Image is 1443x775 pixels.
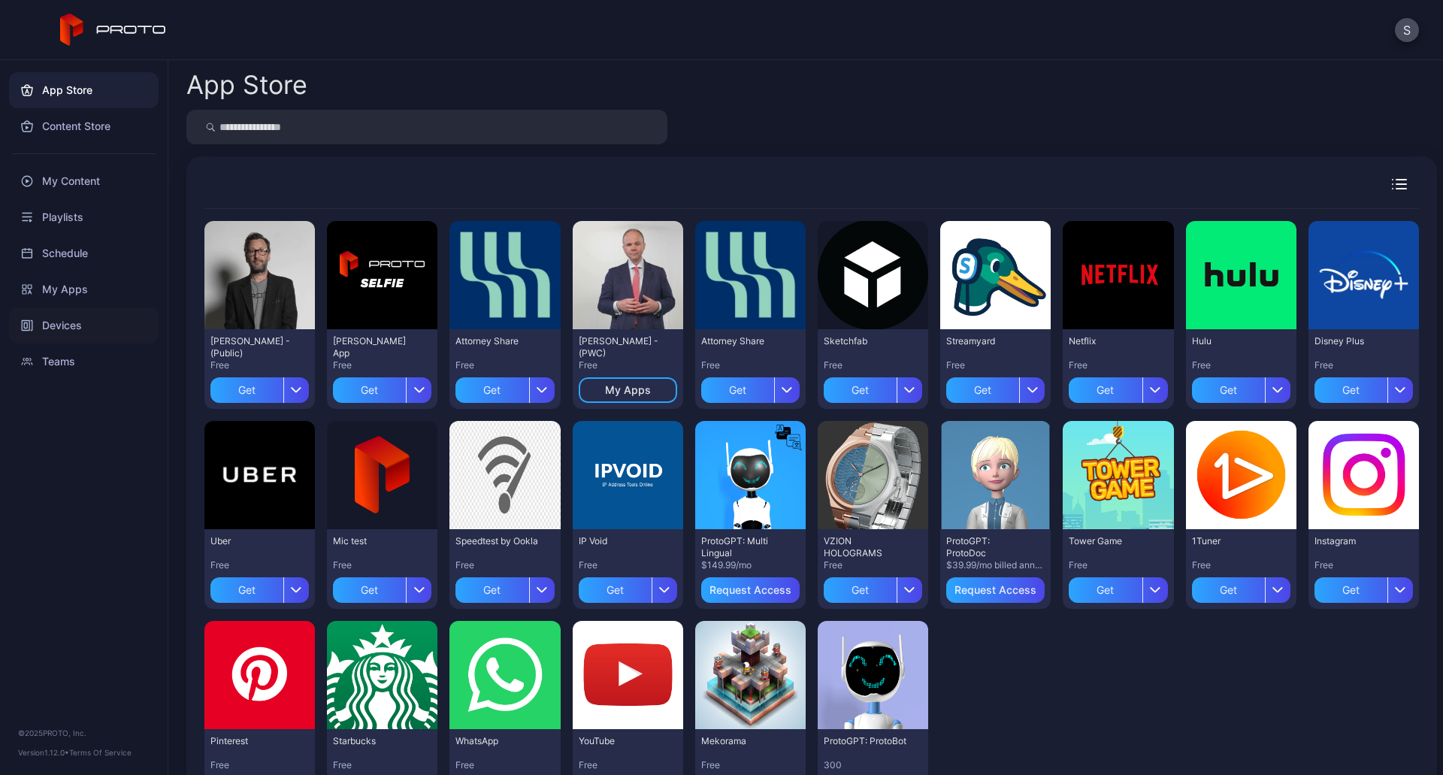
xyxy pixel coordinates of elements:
a: Playlists [9,199,159,235]
div: Free [210,559,309,571]
div: Get [455,377,528,403]
button: Get [946,371,1045,403]
div: Speedtest by Ookla [455,535,538,547]
div: Free [579,359,677,371]
div: Get [946,377,1019,403]
a: Content Store [9,108,159,144]
div: Hulu [1192,335,1275,347]
div: David Selfie App [333,335,416,359]
div: Attorney Share [455,335,538,347]
div: Streamyard [946,335,1029,347]
div: Free [1069,559,1167,571]
div: Netflix [1069,335,1151,347]
button: Get [455,371,554,403]
span: Version 1.12.0 • [18,748,69,757]
div: Uber [210,535,293,547]
div: Free [333,359,431,371]
div: Request Access [954,584,1036,596]
div: Get [1069,377,1142,403]
div: Sketchfab [824,335,906,347]
div: Free [1314,559,1413,571]
div: Free [701,759,800,771]
button: Request Access [946,577,1045,603]
div: Free [210,759,309,771]
div: Free [1192,559,1290,571]
div: Free [824,359,922,371]
div: Get [1192,577,1265,603]
div: Free [946,359,1045,371]
div: Free [579,759,677,771]
div: App Store [186,72,307,98]
div: Mic test [333,535,416,547]
div: ProtoGPT: ProtoDoc [946,535,1029,559]
button: Get [333,371,431,403]
div: Free [579,559,677,571]
div: Devices [9,307,159,344]
div: David N Persona - (Public) [210,335,293,359]
div: My Apps [605,384,651,396]
div: Get [1314,377,1387,403]
div: VZION HOLOGRAMS [824,535,906,559]
div: Attorney Share [701,335,784,347]
div: Instagram [1314,535,1397,547]
div: Gavin - (PWC) [579,335,661,359]
div: Free [333,759,431,771]
div: 1Tuner [1192,535,1275,547]
div: Free [210,359,309,371]
button: My Apps [579,377,677,403]
div: $149.99/mo [701,559,800,571]
button: Get [824,571,922,603]
div: Get [1314,577,1387,603]
div: Free [1069,359,1167,371]
a: My Apps [9,271,159,307]
div: 300 [824,759,922,771]
div: Tower Game [1069,535,1151,547]
div: Get [1192,377,1265,403]
button: Get [1314,571,1413,603]
div: Get [333,377,406,403]
button: Get [824,371,922,403]
div: Get [455,577,528,603]
button: S [1395,18,1419,42]
button: Get [1069,571,1167,603]
div: IP Void [579,535,661,547]
button: Get [333,571,431,603]
div: Starbucks [333,735,416,747]
a: Teams [9,344,159,380]
div: Free [1314,359,1413,371]
div: ProtoGPT: ProtoBot [824,735,906,747]
div: Free [455,359,554,371]
div: Disney Plus [1314,335,1397,347]
div: Free [333,559,431,571]
div: WhatsApp [455,735,538,747]
div: Free [1192,359,1290,371]
button: Request Access [701,577,800,603]
button: Get [1069,371,1167,403]
div: Get [579,577,652,603]
a: My Content [9,163,159,199]
div: Get [701,377,774,403]
button: Get [1192,371,1290,403]
div: Pinterest [210,735,293,747]
div: Get [210,377,283,403]
div: Free [455,759,554,771]
button: Get [579,571,677,603]
div: Free [824,559,922,571]
a: Schedule [9,235,159,271]
button: Get [210,571,309,603]
div: Get [824,577,897,603]
div: $39.99/mo billed annually [946,559,1045,571]
div: ProtoGPT: Multi Lingual [701,535,784,559]
div: Free [455,559,554,571]
button: Get [1314,371,1413,403]
button: Get [701,371,800,403]
a: App Store [9,72,159,108]
div: © 2025 PROTO, Inc. [18,727,150,739]
div: Get [1069,577,1142,603]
